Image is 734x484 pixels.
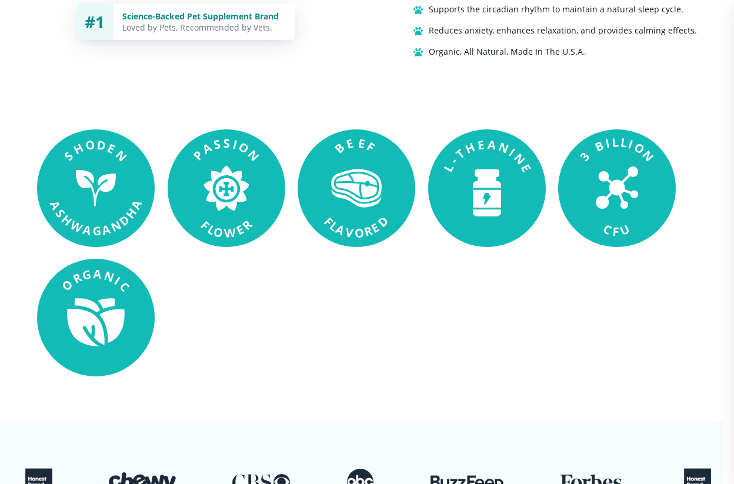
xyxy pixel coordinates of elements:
span: Reduces anxiety, enhances relaxation, and provides calming effects. [429,24,697,38]
span: Supports the circadian rhythm to maintain a natural sleep cycle. [429,2,683,16]
span: #1 [85,11,105,33]
span: Organic, All Natural, Made In The U.S.A. [429,45,585,59]
div: Loved by Pets, Recommended by Vets. [122,22,286,33]
div: Science-Backed Pet Supplement Brand [122,11,286,22]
